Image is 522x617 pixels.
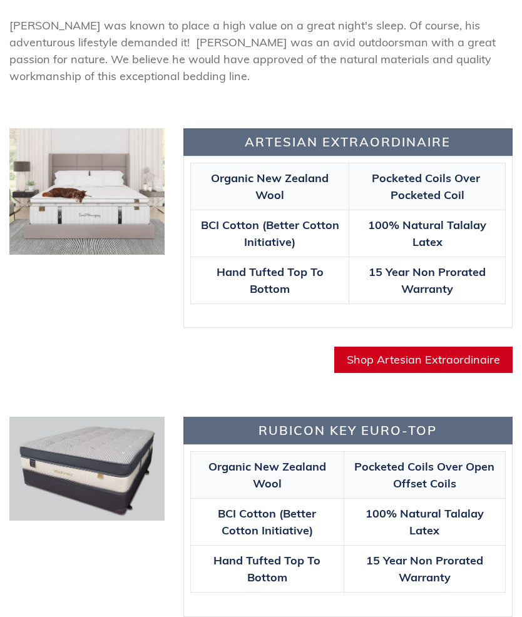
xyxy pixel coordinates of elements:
span: BCI Cotton (Better Cotton Initiative) [200,217,339,251]
span: Hand Tufted Top To Bottom [200,553,334,586]
span: Pocketed Coils Over Open Offset Coils [354,459,496,492]
span: [PERSON_NAME] was known to place a high value on a great night's sleep. Of course, his adventurou... [9,18,513,85]
span: Hand Tufted Top To Bottom [200,264,339,298]
span: 100% Natural Talalay Latex [354,506,496,539]
span: 15 Year Non Prorated Warranty [359,264,496,298]
a: Shop Artesian Extraordinaire [334,347,513,374]
span: Organic New Zealand Wool [200,459,334,492]
span: BCI Cotton (Better Cotton Initiative) [200,506,334,539]
span: Organic New Zealand Wool [200,170,339,204]
span: Artesian Extraordinaire [245,135,451,150]
span: Pocketed Coils Over Pocketed Coil [359,170,496,204]
span: 15 Year Non Prorated Warranty [354,553,496,586]
img: rubicon-1647606798320_1200x.jpg [9,417,165,521]
img: Hemingway-Extraordinaire.jpg__PID:47261699-839b-4094-a387-05bf5a86aa81 [9,129,165,255]
span: 100% Natural Talalay Latex [359,217,496,251]
span: Rubicon Key Euro-Top [258,423,437,439]
span: Shop Artesian Extraordinaire [347,353,500,367]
